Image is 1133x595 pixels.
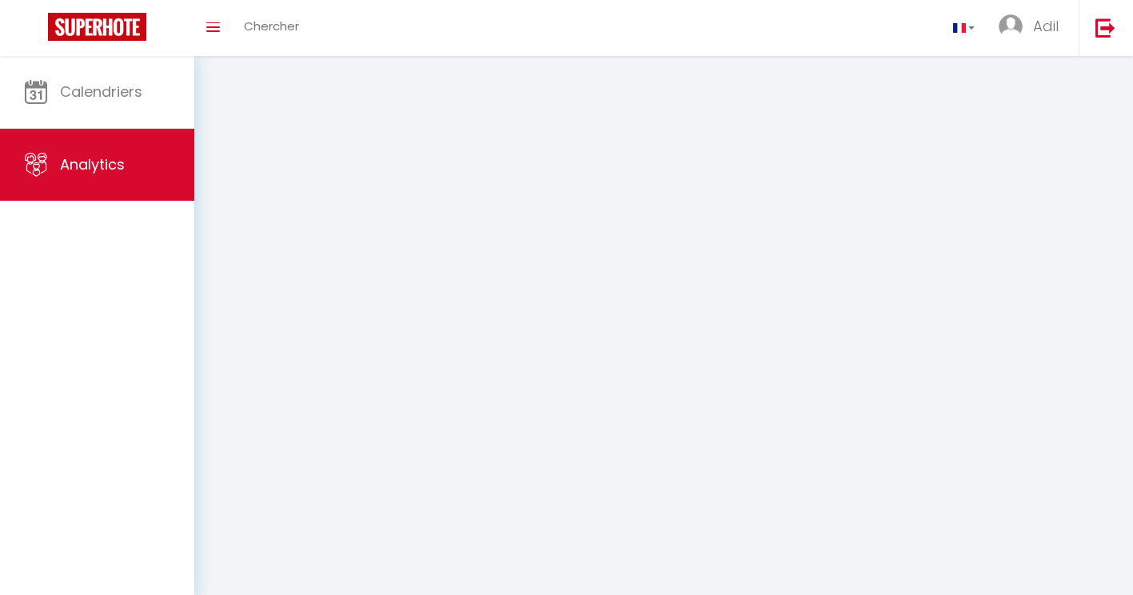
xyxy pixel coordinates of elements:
[48,13,146,41] img: Super Booking
[999,14,1023,38] img: ...
[1095,18,1115,38] img: logout
[60,82,142,102] span: Calendriers
[244,18,299,34] span: Chercher
[60,154,125,174] span: Analytics
[1033,16,1059,36] span: Adil
[13,6,61,54] button: Ouvrir le widget de chat LiveChat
